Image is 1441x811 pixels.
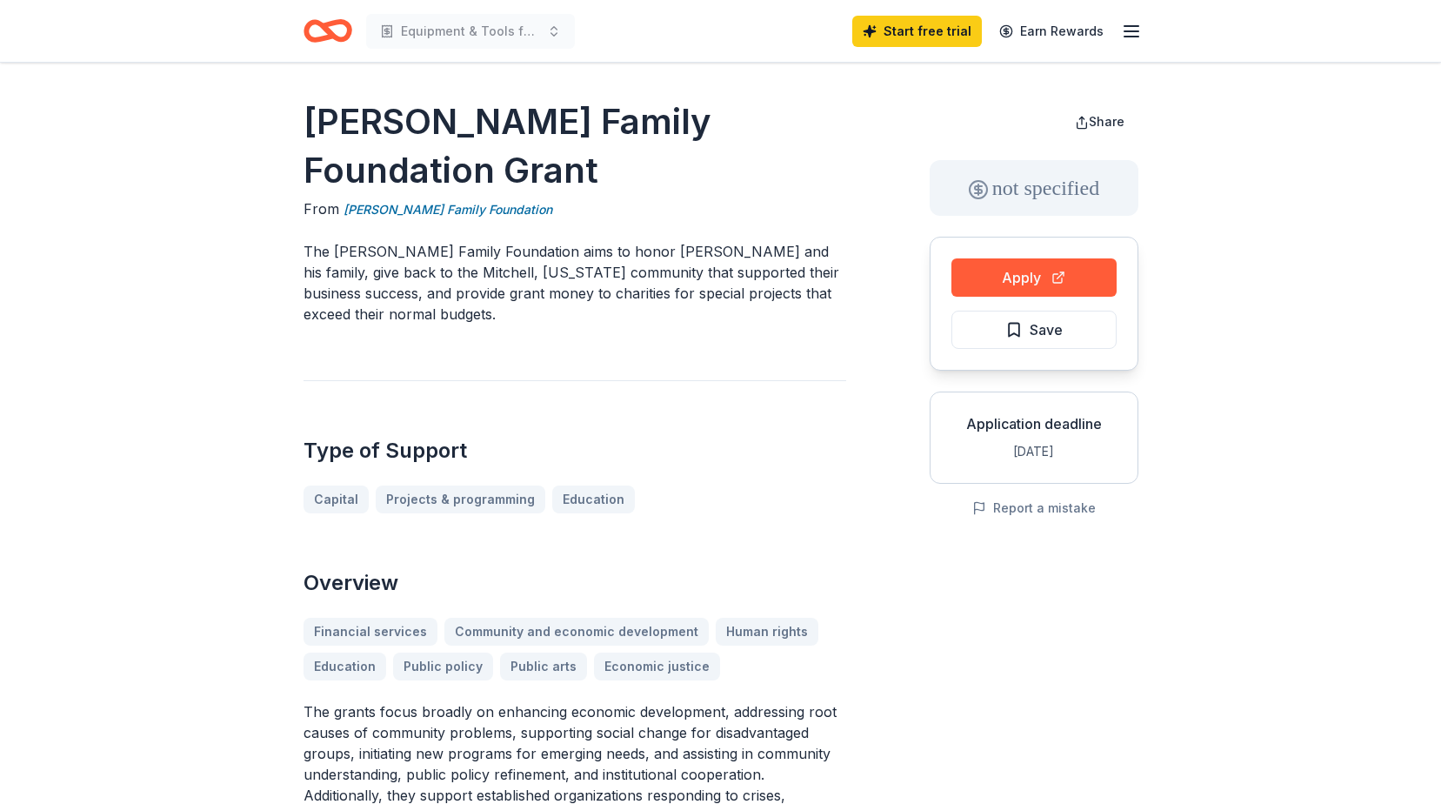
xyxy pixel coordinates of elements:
[930,160,1138,216] div: not specified
[951,311,1117,349] button: Save
[944,413,1124,434] div: Application deadline
[376,486,545,513] a: Projects & programming
[401,21,540,42] span: Equipment & Tools for Classroom Labs
[972,498,1096,519] button: Report a mistake
[1030,318,1063,341] span: Save
[304,486,369,513] a: Capital
[552,486,635,513] a: Education
[1089,114,1124,129] span: Share
[366,14,575,49] button: Equipment & Tools for Classroom Labs
[1061,104,1138,139] button: Share
[944,441,1124,462] div: [DATE]
[304,10,352,51] a: Home
[951,258,1117,297] button: Apply
[989,16,1114,47] a: Earn Rewards
[344,199,552,220] a: [PERSON_NAME] Family Foundation
[304,569,846,597] h2: Overview
[304,198,846,220] div: From
[304,241,846,325] p: The [PERSON_NAME] Family Foundation aims to honor [PERSON_NAME] and his family, give back to the ...
[304,437,846,465] h2: Type of Support
[852,16,982,47] a: Start free trial
[304,97,846,195] h1: [PERSON_NAME] Family Foundation Grant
